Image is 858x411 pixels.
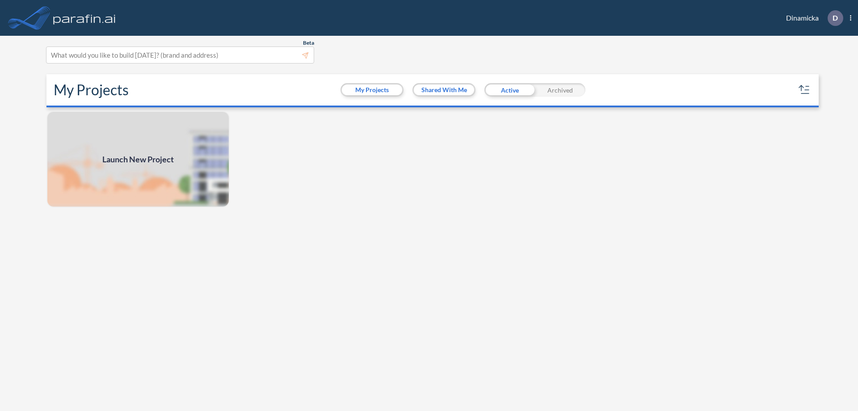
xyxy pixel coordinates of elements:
[102,153,174,165] span: Launch New Project
[773,10,851,26] div: Dinamicka
[414,85,474,95] button: Shared With Me
[797,83,812,97] button: sort
[484,83,535,97] div: Active
[303,39,314,47] span: Beta
[46,111,230,208] img: add
[54,81,129,98] h2: My Projects
[833,14,838,22] p: D
[51,9,118,27] img: logo
[535,83,585,97] div: Archived
[46,111,230,208] a: Launch New Project
[342,85,402,95] button: My Projects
